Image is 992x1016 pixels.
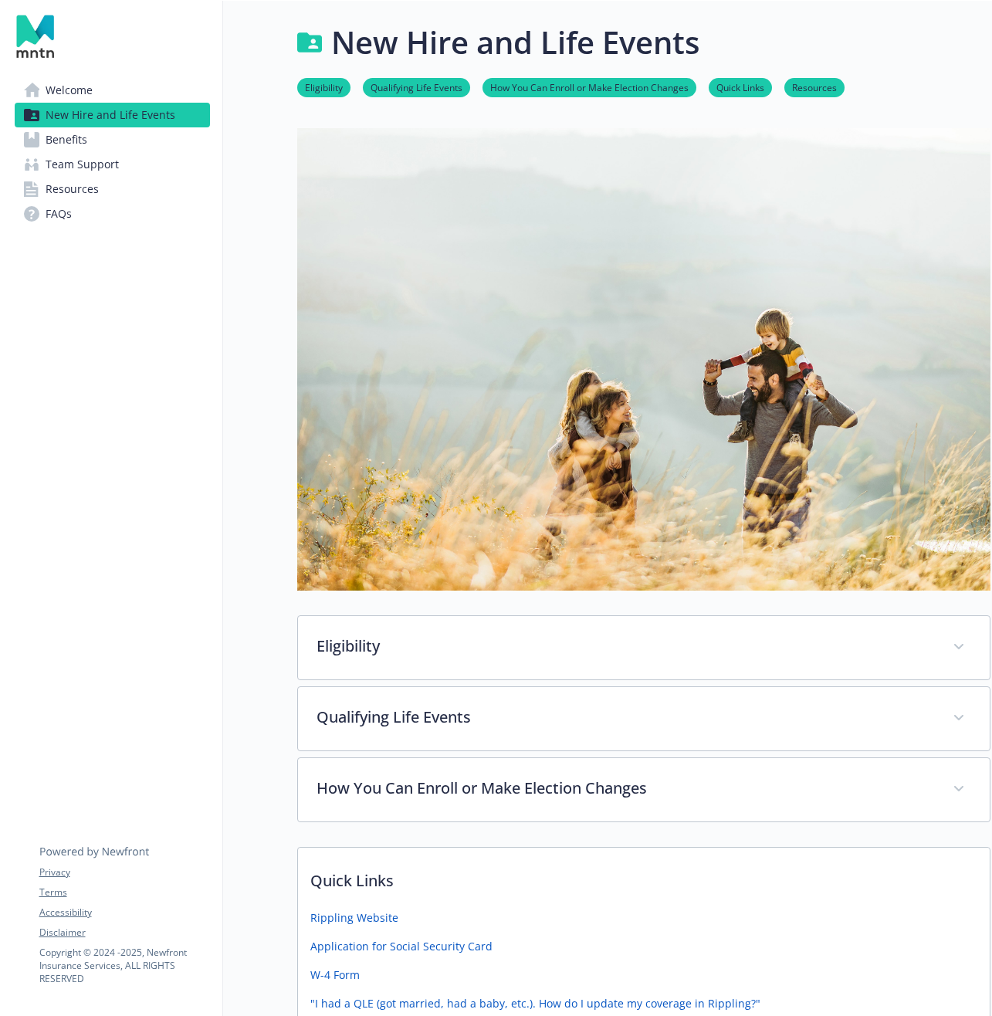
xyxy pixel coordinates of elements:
[317,777,934,800] p: How You Can Enroll or Make Election Changes
[310,995,760,1011] a: "I had a QLE (got married, had a baby, etc.). How do I update my coverage in Rippling?"
[331,19,699,66] h1: New Hire and Life Events
[39,865,209,879] a: Privacy
[46,152,119,177] span: Team Support
[298,758,990,821] div: How You Can Enroll or Make Election Changes
[709,80,772,94] a: Quick Links
[298,848,990,905] p: Quick Links
[39,886,209,899] a: Terms
[46,127,87,152] span: Benefits
[363,80,470,94] a: Qualifying Life Events
[310,967,360,983] a: W-4 Form
[784,80,845,94] a: Resources
[39,946,209,985] p: Copyright © 2024 - 2025 , Newfront Insurance Services, ALL RIGHTS RESERVED
[46,103,175,127] span: New Hire and Life Events
[310,938,493,954] a: Application for Social Security Card
[297,80,350,94] a: Eligibility
[15,127,210,152] a: Benefits
[15,177,210,202] a: Resources
[482,80,696,94] a: How You Can Enroll or Make Election Changes
[317,706,934,729] p: Qualifying Life Events
[298,687,990,750] div: Qualifying Life Events
[317,635,934,658] p: Eligibility
[15,152,210,177] a: Team Support
[15,103,210,127] a: New Hire and Life Events
[298,616,990,679] div: Eligibility
[297,128,990,591] img: new hire page banner
[46,78,93,103] span: Welcome
[15,202,210,226] a: FAQs
[46,177,99,202] span: Resources
[39,906,209,919] a: Accessibility
[310,909,398,926] a: Rippling Website
[15,78,210,103] a: Welcome
[46,202,72,226] span: FAQs
[39,926,209,940] a: Disclaimer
